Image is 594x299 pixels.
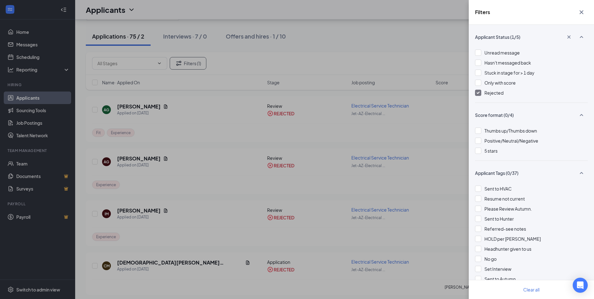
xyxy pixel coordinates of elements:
[475,170,519,176] span: Applicant Tags (0/37)
[578,169,585,177] svg: SmallChevronUp
[484,70,535,76] span: Stuck in stage for > 1 day
[484,256,497,262] span: No go
[477,92,480,94] img: checkbox
[484,50,520,55] span: Unread message
[578,111,585,119] svg: SmallChevronUp
[484,226,526,232] span: Referred-see notes
[484,186,512,191] span: Sent to HVAC
[484,246,531,252] span: Headhunter given to us
[484,276,516,282] span: Sent to Autumn
[484,206,532,212] span: Please Review Autumn.
[484,138,538,144] span: Positive/Neutral/Negative
[484,90,504,96] span: Rejected
[475,112,514,118] span: Score format (0/4)
[484,236,541,242] span: HOLD per [PERSON_NAME]
[578,8,585,16] svg: Cross
[484,60,531,66] span: Hasn't messaged back
[575,31,588,43] button: SmallChevronUp
[484,196,525,202] span: Resume not current
[566,34,572,40] svg: Cross
[484,128,537,134] span: Thumbs up/Thumbs down
[475,34,520,40] span: Applicant Status (1/5)
[484,266,511,272] span: Set Interview
[578,33,585,41] svg: SmallChevronUp
[575,109,588,121] button: SmallChevronUp
[573,278,588,293] div: Open Intercom Messenger
[484,216,514,222] span: Sent to Hunter
[563,32,575,42] button: Cross
[575,6,588,18] button: Cross
[575,167,588,179] button: SmallChevronUp
[516,283,547,296] button: Clear all
[475,9,490,16] h5: Filters
[484,148,498,154] span: 5 stars
[484,80,516,86] span: Only with score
